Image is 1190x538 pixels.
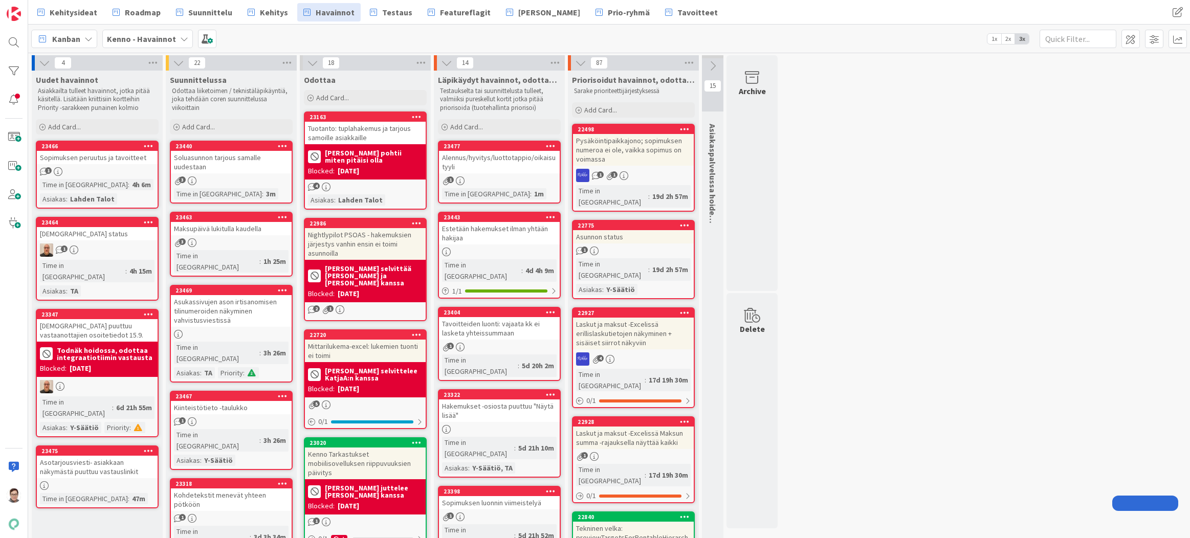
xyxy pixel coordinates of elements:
div: 22927Laskut ja maksut -Excelissä erillislaskutietojen näkyminen + sisäiset siirrot näkyviin [573,308,694,349]
span: 5 [313,400,320,407]
div: 23443 [444,214,560,221]
span: 0 / 1 [586,395,596,406]
div: 22986Nightlypilot PSOAS - hakemuksien järjestys vanhin ensin ei toimi asunnoilla [305,219,426,260]
div: 23467Kiinteistötieto -taulukko [171,392,292,414]
span: 1 [581,452,588,459]
div: [DEMOGRAPHIC_DATA] puuttuu vastaanottajien osoitetiedot 15.9. [37,319,158,342]
div: Asiakas [40,422,66,433]
img: RS [576,352,589,366]
span: : [259,256,261,267]
div: Mittarilukema-excel: lukemien tuonti ei toimi [305,340,426,362]
span: 1 [45,167,52,174]
div: 23469 [171,286,292,295]
div: 23318Kohdetekstit menevät yhteen pötköön [171,479,292,511]
div: Priority [218,367,243,378]
div: 4h 6m [129,179,153,190]
div: Maksupäivä lukitulla kaudella [171,222,292,235]
a: Prio-ryhmä [589,3,656,21]
div: Asiakas [40,193,66,205]
div: 23404 [439,308,560,317]
div: [DATE] [70,363,91,374]
span: : [468,462,470,474]
div: 23475 [41,447,158,455]
div: Archive [739,85,766,97]
div: 22986 [310,220,426,227]
div: Time in [GEOGRAPHIC_DATA] [442,437,514,459]
div: Asiakas [174,367,200,378]
div: 22927 [578,309,694,317]
span: Suunnittelu [188,6,232,18]
span: 1 [447,176,454,183]
div: 23347[DEMOGRAPHIC_DATA] puuttuu vastaanottajien osoitetiedot 15.9. [37,310,158,342]
b: [PERSON_NAME] selvittää [PERSON_NAME] ja [PERSON_NAME] kanssa [325,265,423,286]
div: Estetään hakemukset ilman yhtään hakijaa [439,222,560,244]
div: 17d 19h 30m [646,469,691,481]
div: Laskut ja maksut -Excelissä erillislaskutietojen näkyminen + sisäiset siirrot näkyviin [573,318,694,349]
div: 23347 [41,311,158,318]
div: Blocked: [308,384,335,394]
span: Priorisoidut havainnot, odottaa kehityskapaa [572,75,695,85]
span: : [645,469,646,481]
a: Tavoitteet [659,3,724,21]
div: Y-Säätiö, TA [470,462,515,474]
p: Odottaa liiketoimen / teknistäläpikäyntiä, joka tehdään coren suunnittelussa viikoittain [172,87,291,112]
div: Time in [GEOGRAPHIC_DATA] [442,188,530,199]
div: Lahden Talot [336,194,385,206]
a: 23466Sopimuksen peruutus ja tavoitteetTime in [GEOGRAPHIC_DATA]:4h 6mAsiakas:Lahden Talot [36,141,159,209]
div: [DATE] [338,166,359,176]
a: Kehitys [241,3,294,21]
span: Kehitysideat [50,6,97,18]
div: 22498Pysäköintipaikkajono; sopimuksen numeroa ei ole, vaikka sopimus on voimassa [573,125,694,166]
div: 23477 [444,143,560,150]
a: Roadmap [106,3,167,21]
a: 23404Tavoitteiden luonti: vajaata kk ei lasketa yhteissummaanTime in [GEOGRAPHIC_DATA]:5d 20h 2m [438,307,561,381]
span: 4 [54,57,72,69]
span: 1 [611,171,618,178]
div: Time in [GEOGRAPHIC_DATA] [40,493,128,504]
div: 4d 4h 9m [523,265,557,276]
a: 23475Asotarjousviesti- asiakkaan näkymästä puuttuu vastauslinkitTime in [GEOGRAPHIC_DATA]:47m [36,445,159,508]
a: [PERSON_NAME] [500,3,586,21]
div: 23467 [175,393,292,400]
div: Time in [GEOGRAPHIC_DATA] [442,354,518,377]
input: Quick Filter... [1040,30,1116,48]
div: 23440Soluasunnon tarjous samalle uudestaan [171,142,292,173]
div: 23440 [171,142,292,151]
div: Kiinteistötieto -taulukko [171,401,292,414]
img: SM [7,488,21,503]
div: 23477Alennus/hyvitys/luottotappio/oikaisu tyyli [439,142,560,173]
span: Add Card... [450,122,483,131]
div: Time in [GEOGRAPHIC_DATA] [40,396,112,419]
div: 19d 2h 57m [650,264,691,275]
span: 1 [447,512,454,519]
span: : [648,264,650,275]
span: : [259,347,261,358]
span: 14 [456,57,474,69]
div: Asiakas [308,194,334,206]
span: 1 [597,171,604,178]
div: 23398 [444,488,560,495]
div: 19d 2h 57m [650,191,691,202]
span: : [128,179,129,190]
span: : [602,284,604,295]
span: Odottaa [304,75,336,85]
span: Add Card... [584,105,617,115]
span: Add Card... [182,122,215,131]
div: Lahden Talot [68,193,117,205]
div: 23398Sopimuksen luonnin viimeistelyä [439,487,560,509]
div: 23322 [444,391,560,398]
span: Featureflagit [440,6,491,18]
a: 23440Soluasunnon tarjous samalle uudestaanTime in [GEOGRAPHIC_DATA]:3m [170,141,293,204]
span: Suunnittelussa [170,75,227,85]
div: 23398 [439,487,560,496]
span: 3 [179,238,186,245]
div: 17d 19h 30m [646,374,691,386]
span: 1 [581,246,588,253]
img: MK [40,243,53,257]
div: 23404Tavoitteiden luonti: vajaata kk ei lasketa yhteissummaan [439,308,560,340]
span: : [66,422,68,433]
img: avatar [7,517,21,531]
div: 3h 26m [261,347,289,358]
div: 22720 [305,330,426,340]
div: 22928 [578,418,694,425]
